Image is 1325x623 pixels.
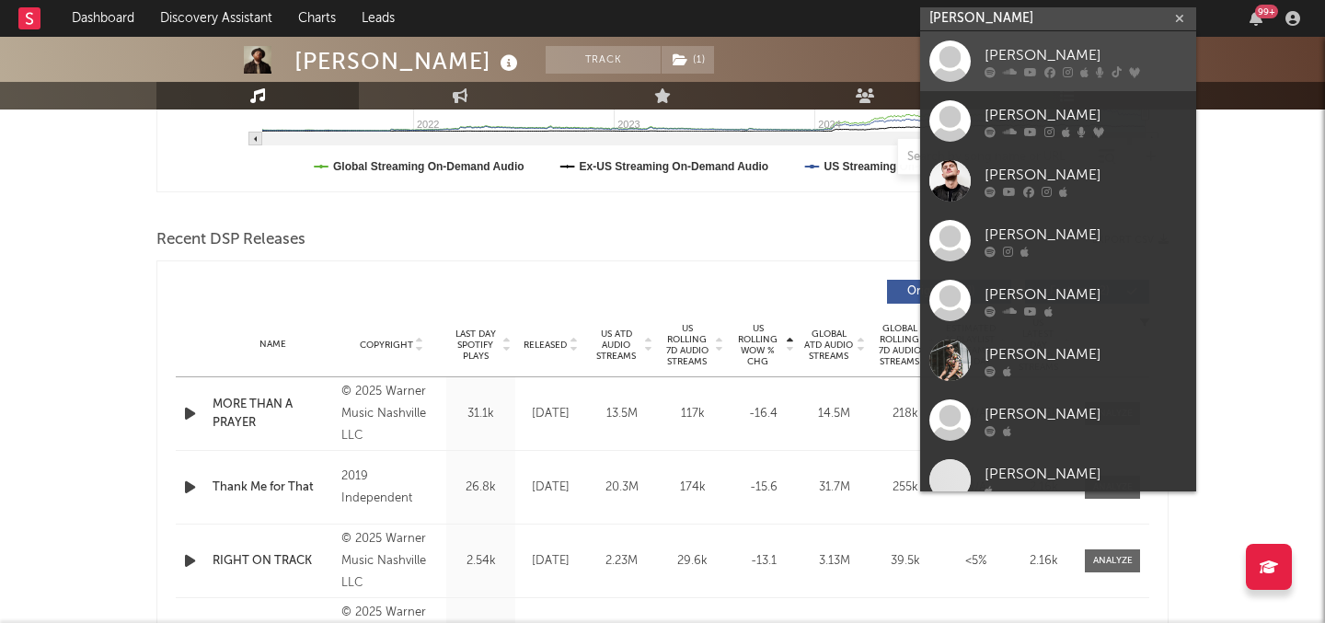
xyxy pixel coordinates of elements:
[520,479,582,497] div: [DATE]
[520,552,582,571] div: [DATE]
[874,479,936,497] div: 255k
[899,286,984,297] span: Originals ( 48 )
[213,552,332,571] a: RIGHT ON TRACK
[546,46,661,74] button: Track
[803,552,865,571] div: 3.13M
[156,229,305,251] span: Recent DSP Releases
[1255,5,1278,18] div: 99 +
[360,340,413,351] span: Copyright
[887,280,1011,304] button: Originals(48)
[920,31,1196,91] a: [PERSON_NAME]
[803,329,854,362] span: Global ATD Audio Streams
[945,552,1007,571] div: <5%
[874,552,936,571] div: 39.5k
[898,150,1092,165] input: Search by song name or URL
[803,405,865,423] div: 14.5M
[874,323,925,367] span: Global Rolling 7D Audio Streams
[591,329,641,362] span: US ATD Audio Streams
[920,450,1196,510] a: [PERSON_NAME]
[985,164,1187,186] div: [PERSON_NAME]
[341,528,442,594] div: © 2025 Warner Music Nashville LLC
[451,405,511,423] div: 31.1k
[732,323,783,367] span: US Rolling WoW % Chg
[732,405,794,423] div: -16.4
[920,91,1196,151] a: [PERSON_NAME]
[985,224,1187,246] div: [PERSON_NAME]
[341,381,442,447] div: © 2025 Warner Music Nashville LLC
[920,271,1196,330] a: [PERSON_NAME]
[985,463,1187,485] div: [PERSON_NAME]
[662,323,712,367] span: US Rolling 7D Audio Streams
[920,151,1196,211] a: [PERSON_NAME]
[451,552,511,571] div: 2.54k
[591,552,652,571] div: 2.23M
[920,330,1196,390] a: [PERSON_NAME]
[524,340,567,351] span: Released
[874,405,936,423] div: 218k
[451,479,511,497] div: 26.8k
[732,479,794,497] div: -15.6
[662,46,714,74] button: (1)
[213,479,332,497] a: Thank Me for That
[803,479,865,497] div: 31.7M
[920,7,1196,30] input: Search for artists
[451,329,500,362] span: Last Day Spotify Plays
[985,44,1187,66] div: [PERSON_NAME]
[985,283,1187,306] div: [PERSON_NAME]
[985,104,1187,126] div: [PERSON_NAME]
[985,403,1187,425] div: [PERSON_NAME]
[591,405,652,423] div: 13.5M
[341,466,442,510] div: 2019 Independent
[662,552,723,571] div: 29.6k
[213,338,332,352] div: Name
[920,390,1196,450] a: [PERSON_NAME]
[1016,552,1071,571] div: 2.16k
[920,211,1196,271] a: [PERSON_NAME]
[294,46,523,76] div: [PERSON_NAME]
[732,552,794,571] div: -13.1
[662,479,723,497] div: 174k
[661,46,715,74] span: ( 1 )
[591,479,652,497] div: 20.3M
[985,343,1187,365] div: [PERSON_NAME]
[662,405,723,423] div: 117k
[213,396,332,432] a: MORE THAN A PRAYER
[1250,11,1262,26] button: 99+
[520,405,582,423] div: [DATE]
